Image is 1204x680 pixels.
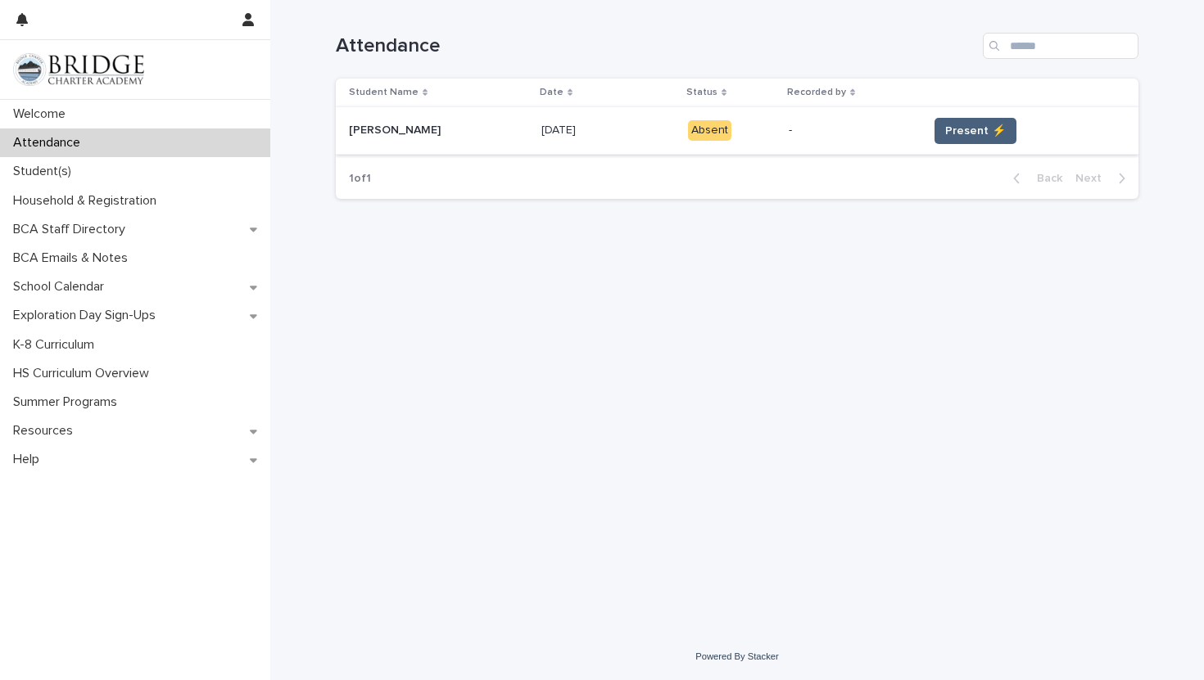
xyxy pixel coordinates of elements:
[7,423,86,439] p: Resources
[7,106,79,122] p: Welcome
[13,53,144,86] img: V1C1m3IdTEidaUdm9Hs0
[7,337,107,353] p: K-8 Curriculum
[336,159,384,199] p: 1 of 1
[1027,173,1062,184] span: Back
[541,120,579,137] p: [DATE]
[787,83,846,101] p: Recorded by
[695,651,778,661] a: Powered By Stacker
[983,33,1138,59] input: Search
[7,193,170,209] p: Household & Registration
[7,135,93,151] p: Attendance
[686,83,717,101] p: Status
[349,120,444,137] p: [PERSON_NAME]
[789,124,915,137] p: -
[7,279,117,295] p: School Calendar
[1000,171,1069,186] button: Back
[349,83,419,101] p: Student Name
[7,308,169,323] p: Exploration Day Sign-Ups
[688,120,731,141] div: Absent
[336,34,976,58] h1: Attendance
[7,250,141,266] p: BCA Emails & Notes
[7,164,84,179] p: Student(s)
[1069,171,1138,186] button: Next
[336,107,1138,155] tr: [PERSON_NAME][PERSON_NAME] [DATE][DATE] Absent-Present ⚡
[7,366,162,381] p: HS Curriculum Overview
[1075,173,1111,184] span: Next
[945,123,1006,139] span: Present ⚡
[540,83,564,101] p: Date
[7,222,138,237] p: BCA Staff Directory
[7,394,130,410] p: Summer Programs
[935,118,1016,144] button: Present ⚡
[7,452,52,467] p: Help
